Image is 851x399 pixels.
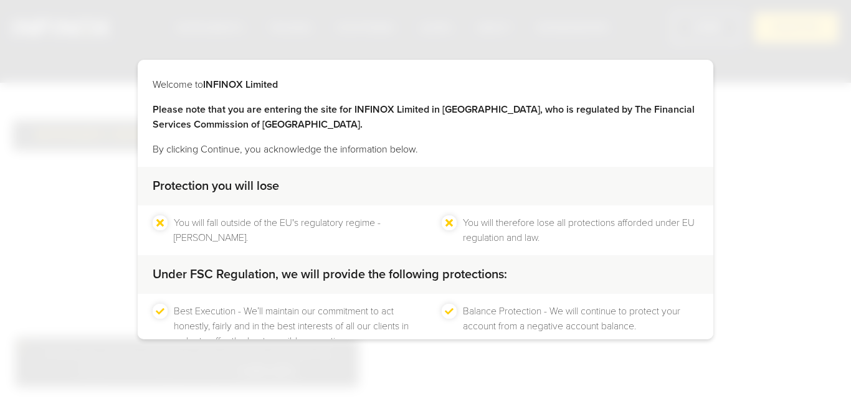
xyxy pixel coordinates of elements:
[153,179,279,194] strong: Protection you will lose
[463,215,698,245] li: You will therefore lose all protections afforded under EU regulation and law.
[463,304,698,349] li: Balance Protection - We will continue to protect your account from a negative account balance.
[153,77,698,92] p: Welcome to
[174,304,409,349] li: Best Execution - We’ll maintain our commitment to act honestly, fairly and in the best interests ...
[174,215,409,245] li: You will fall outside of the EU's regulatory regime - [PERSON_NAME].
[203,78,278,91] strong: INFINOX Limited
[153,103,695,131] strong: Please note that you are entering the site for INFINOX Limited in [GEOGRAPHIC_DATA], who is regul...
[153,142,698,157] p: By clicking Continue, you acknowledge the information below.
[153,267,507,282] strong: Under FSC Regulation, we will provide the following protections:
